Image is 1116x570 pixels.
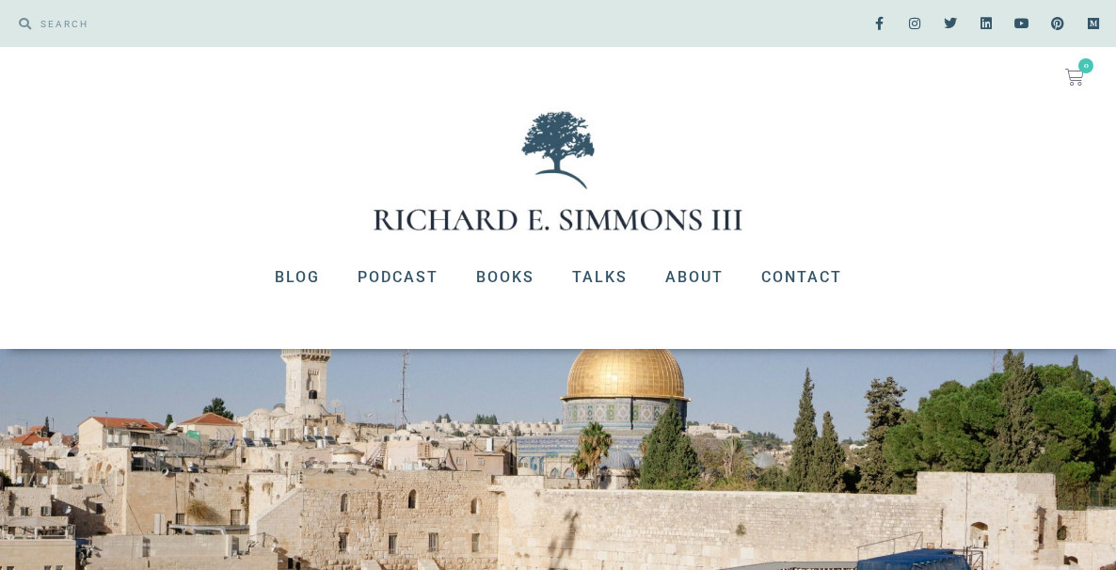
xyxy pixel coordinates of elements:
[742,253,861,302] a: Contact
[31,9,549,38] input: SEARCH
[646,253,742,302] a: About
[1043,56,1107,98] a: 0
[256,253,339,302] a: Blog
[457,253,553,302] a: Books
[553,253,646,302] a: Talks
[339,253,457,302] a: Podcast
[1078,58,1093,73] span: 0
